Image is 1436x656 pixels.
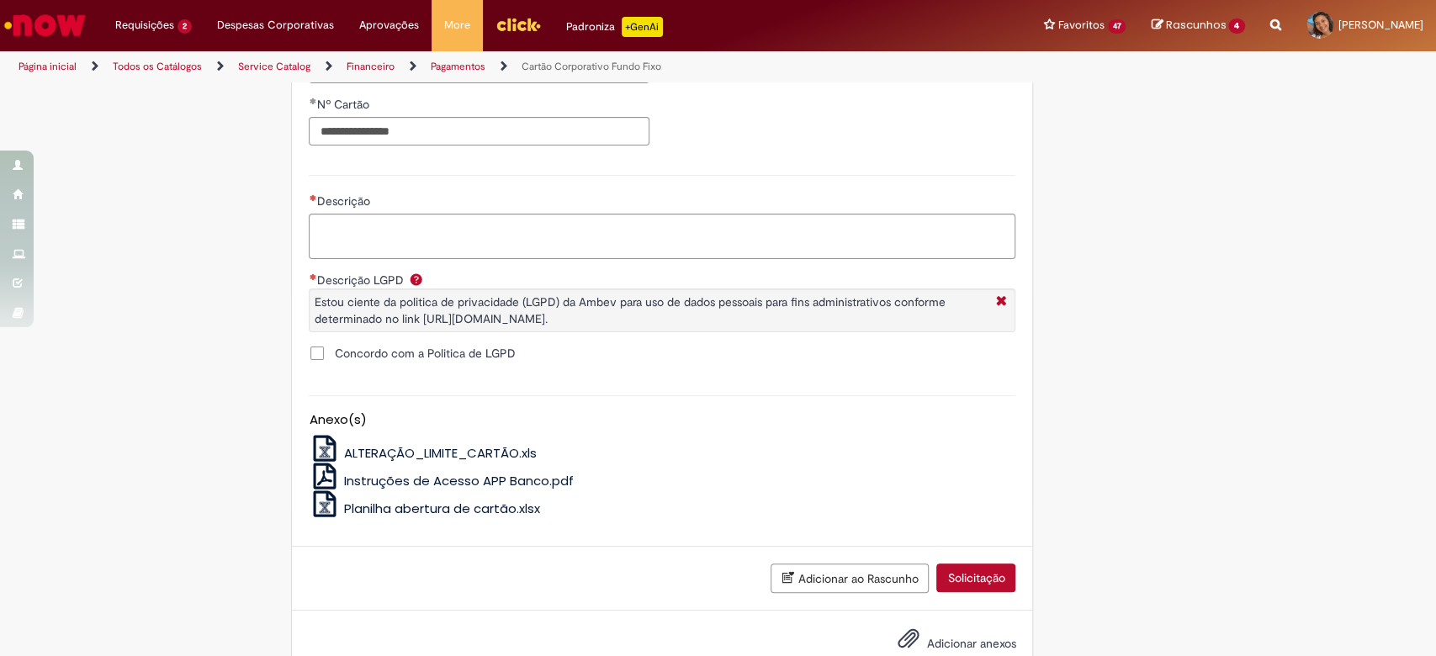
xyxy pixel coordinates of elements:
div: Padroniza [566,17,663,37]
textarea: Descrição [309,214,1015,259]
button: Solicitação [936,563,1015,592]
span: More [444,17,470,34]
span: Favoritos [1058,17,1105,34]
a: Rascunhos [1151,18,1245,34]
input: Nº Cartão [309,117,649,145]
p: +GenAi [622,17,663,37]
i: Fechar More information Por question_label_descricao_lgpd [991,294,1010,311]
ul: Trilhas de página [13,51,945,82]
span: ALTERAÇÃO_LIMITE_CARTÃO.xls [344,444,537,462]
span: Requisições [115,17,174,34]
span: Obrigatório Preenchido [309,98,316,104]
span: Aprovações [359,17,419,34]
span: Obrigatório [309,273,316,280]
img: ServiceNow [2,8,88,42]
img: click_logo_yellow_360x200.png [495,12,541,37]
span: Concordo com a Politica de LGPD [334,345,515,362]
a: Service Catalog [238,60,310,73]
a: Financeiro [347,60,395,73]
span: Estou ciente da politica de privacidade (LGPD) da Ambev para uso de dados pessoais para fins admi... [314,294,945,326]
span: Nº Cartão [316,97,372,112]
a: Cartão Corporativo Fundo Fixo [522,60,661,73]
span: 4 [1228,19,1245,34]
span: [PERSON_NAME] [1338,18,1423,32]
a: Página inicial [19,60,77,73]
span: Planilha abertura de cartão.xlsx [344,500,540,517]
span: Necessários [309,194,316,201]
span: Adicionar anexos [926,636,1015,651]
a: Pagamentos [431,60,485,73]
span: Descrição [316,193,373,209]
a: Todos os Catálogos [113,60,202,73]
span: 2 [178,19,192,34]
span: 47 [1108,19,1126,34]
span: Instruções de Acesso APP Banco.pdf [344,472,574,489]
span: Descrição LGPD [316,272,406,288]
span: Despesas Corporativas [217,17,334,34]
h5: Anexo(s) [309,413,1015,427]
span: Ajuda para Descrição LGPD [406,272,427,286]
span: Rascunhos [1165,17,1226,33]
a: ALTERAÇÃO_LIMITE_CARTÃO.xls [309,444,537,462]
a: Instruções de Acesso APP Banco.pdf [309,472,574,489]
button: Adicionar ao Rascunho [771,563,929,593]
a: Planilha abertura de cartão.xlsx [309,500,540,517]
